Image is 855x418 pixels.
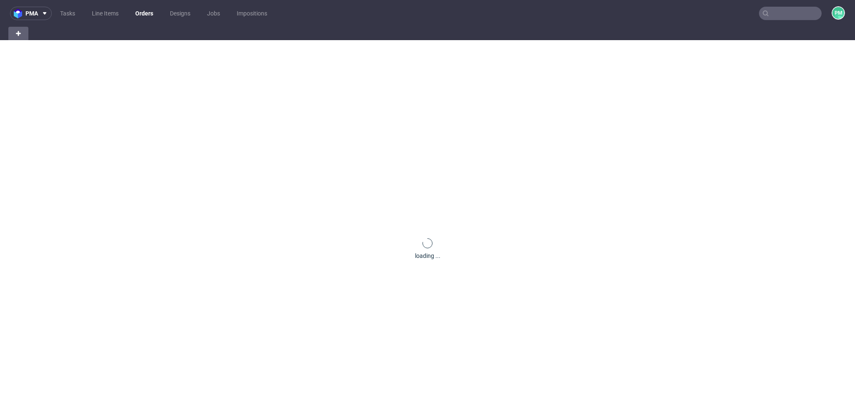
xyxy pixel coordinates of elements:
[25,10,38,16] span: pma
[165,7,195,20] a: Designs
[130,7,158,20] a: Orders
[832,7,844,19] figcaption: PM
[10,7,52,20] button: pma
[55,7,80,20] a: Tasks
[202,7,225,20] a: Jobs
[415,252,440,260] div: loading ...
[232,7,272,20] a: Impositions
[87,7,124,20] a: Line Items
[14,9,25,18] img: logo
